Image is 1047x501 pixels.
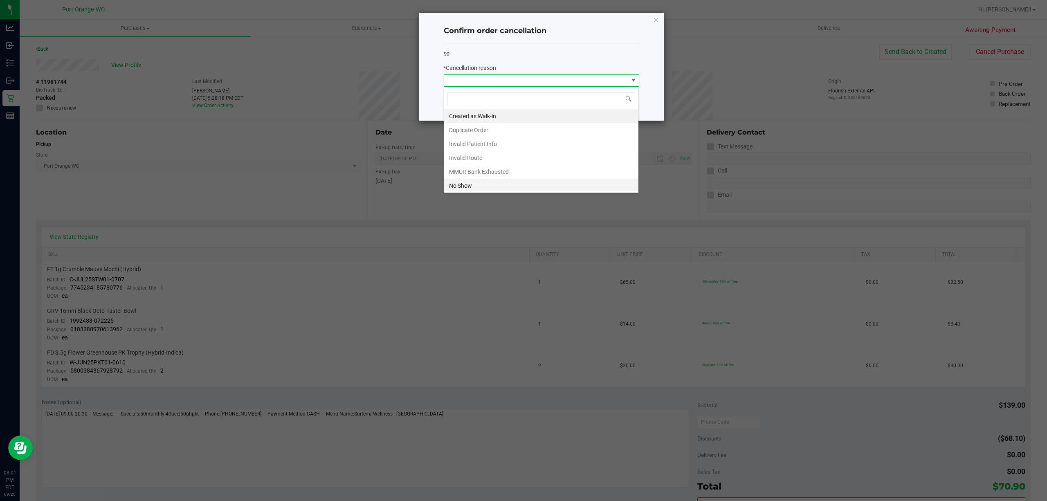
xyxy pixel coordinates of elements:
li: MMUR Bank Exhausted [444,165,638,179]
li: Invalid Patient Info [444,137,638,151]
li: No Show [444,179,638,193]
iframe: Resource center [8,436,33,460]
button: Close [653,15,659,25]
span: Cancellation reason [446,65,496,71]
li: Invalid Route [444,151,638,165]
li: Created as Walk-in [444,109,638,123]
h4: Confirm order cancellation [444,26,639,36]
li: Duplicate Order [444,123,638,137]
span: 99 [444,51,449,57]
